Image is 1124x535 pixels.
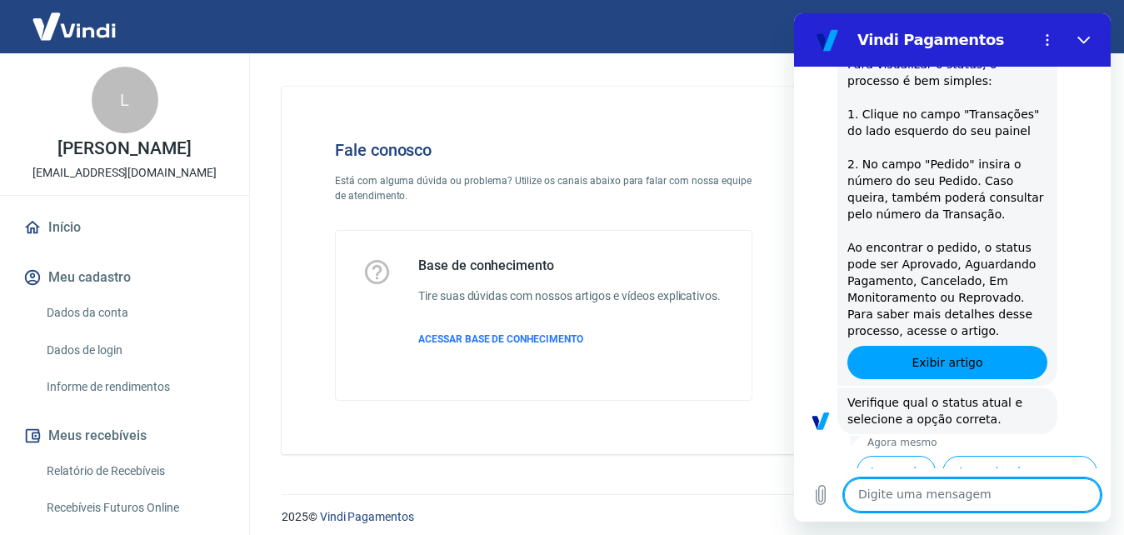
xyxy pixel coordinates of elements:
[20,209,229,246] a: Início
[32,164,217,182] p: [EMAIL_ADDRESS][DOMAIN_NAME]
[148,442,303,491] button: Aguardando Pagamento
[92,67,158,133] div: L
[117,339,188,359] span: Exibir artigo
[335,173,752,203] p: Está com alguma dúvida ou problema? Utilize os canais abaixo para falar com nossa equipe de atend...
[57,140,191,157] p: [PERSON_NAME]
[792,113,1045,336] img: Fale conosco
[418,333,583,345] span: ACESSAR BASE DE CONHECIMENTO
[73,422,143,436] p: Agora mesmo
[20,417,229,454] button: Meus recebíveis
[40,454,229,488] a: Relatório de Recebíveis
[418,287,721,305] h6: Tire suas dúvidas com nossos artigos e vídeos explicativos.
[53,382,232,412] span: Verifique qual o status atual e selecione a opção correta.
[335,140,752,160] h4: Fale conosco
[20,259,229,296] button: Meu cadastro
[1044,12,1104,42] button: Sair
[794,13,1111,522] iframe: Janela de mensagens
[418,257,721,274] h5: Base de conhecimento
[10,465,43,498] button: Carregar arquivo
[62,442,142,474] button: Aprovado
[40,296,229,330] a: Dados da conta
[40,333,229,367] a: Dados de login
[320,510,414,523] a: Vindi Pagamentos
[40,491,229,525] a: Recebíveis Futuros Online
[53,332,253,366] a: Exibir artigo
[40,370,229,404] a: Informe de rendimentos
[418,332,721,347] a: ACESSAR BASE DE CONHECIMENTO
[282,508,1084,526] p: 2025 ©
[20,1,128,52] img: Vindi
